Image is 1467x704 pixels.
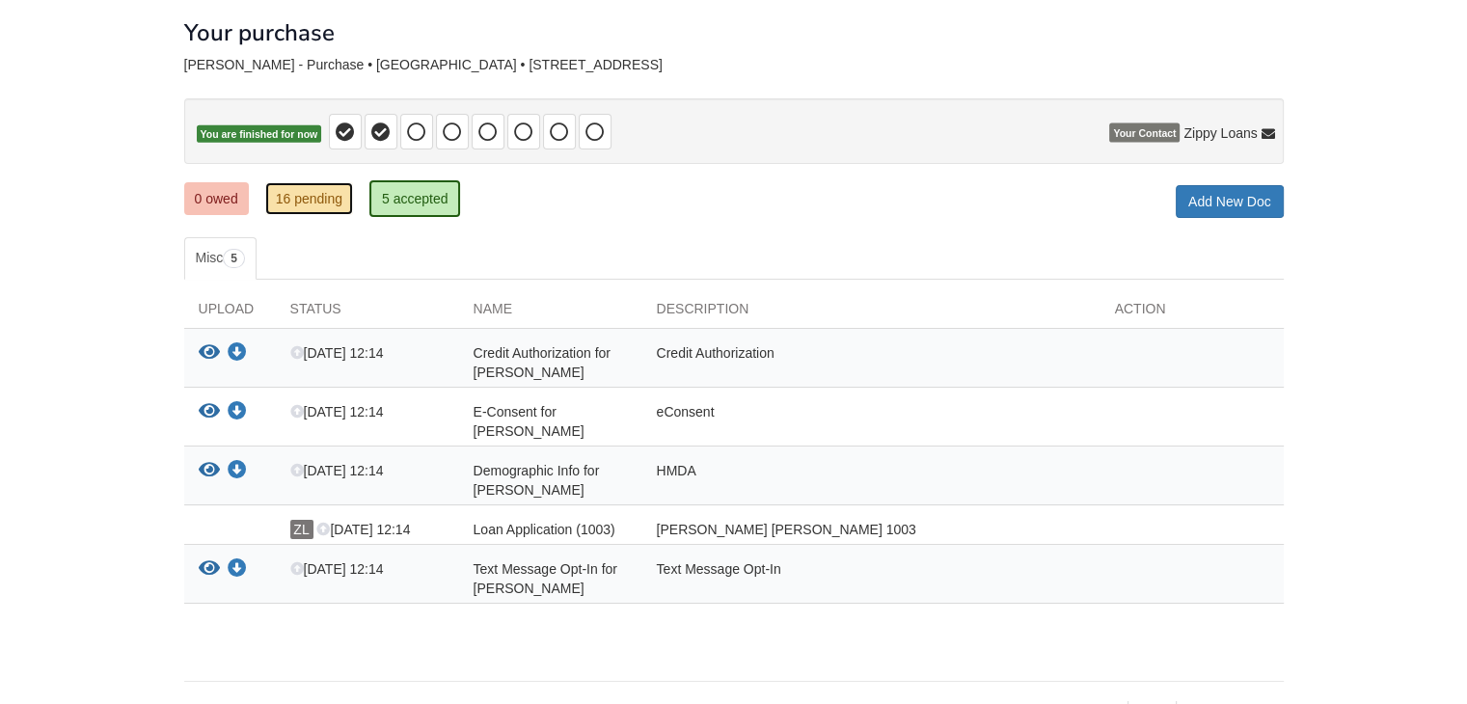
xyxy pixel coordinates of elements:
[184,299,276,328] div: Upload
[1109,123,1180,143] span: Your Contact
[276,299,459,328] div: Status
[642,402,1100,441] div: eConsent
[228,346,247,362] a: Download Credit Authorization for christopher rieber
[316,522,410,537] span: [DATE] 12:14
[1183,123,1257,143] span: Zippy Loans
[642,343,1100,382] div: Credit Authorization
[642,461,1100,500] div: HMDA
[290,463,384,478] span: [DATE] 12:14
[228,405,247,420] a: Download E-Consent for christopher rieber
[1176,185,1284,218] a: Add New Doc
[642,299,1100,328] div: Description
[184,20,335,45] h1: Your purchase
[474,561,617,596] span: Text Message Opt-In for [PERSON_NAME]
[474,522,615,537] span: Loan Application (1003)
[184,57,1284,73] div: [PERSON_NAME] - Purchase • [GEOGRAPHIC_DATA] • [STREET_ADDRESS]
[642,559,1100,598] div: Text Message Opt-In
[199,402,220,422] button: View E-Consent for christopher rieber
[474,345,611,380] span: Credit Authorization for [PERSON_NAME]
[184,237,257,280] a: Misc
[199,461,220,481] button: View Demographic Info for christopher shawn rieber
[265,182,353,215] a: 16 pending
[369,180,461,217] a: 5 accepted
[228,562,247,578] a: Download Text Message Opt-In for christopher shawn rieber
[474,404,584,439] span: E-Consent for [PERSON_NAME]
[223,249,245,268] span: 5
[290,561,384,577] span: [DATE] 12:14
[199,559,220,580] button: View Text Message Opt-In for christopher shawn rieber
[1100,299,1284,328] div: Action
[290,404,384,420] span: [DATE] 12:14
[290,345,384,361] span: [DATE] 12:14
[459,299,642,328] div: Name
[184,182,249,215] a: 0 owed
[197,125,322,144] span: You are finished for now
[228,464,247,479] a: Download Demographic Info for christopher shawn rieber
[474,463,600,498] span: Demographic Info for [PERSON_NAME]
[642,520,1100,539] div: [PERSON_NAME] [PERSON_NAME] 1003
[199,343,220,364] button: View Credit Authorization for christopher rieber
[290,520,313,539] span: ZL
